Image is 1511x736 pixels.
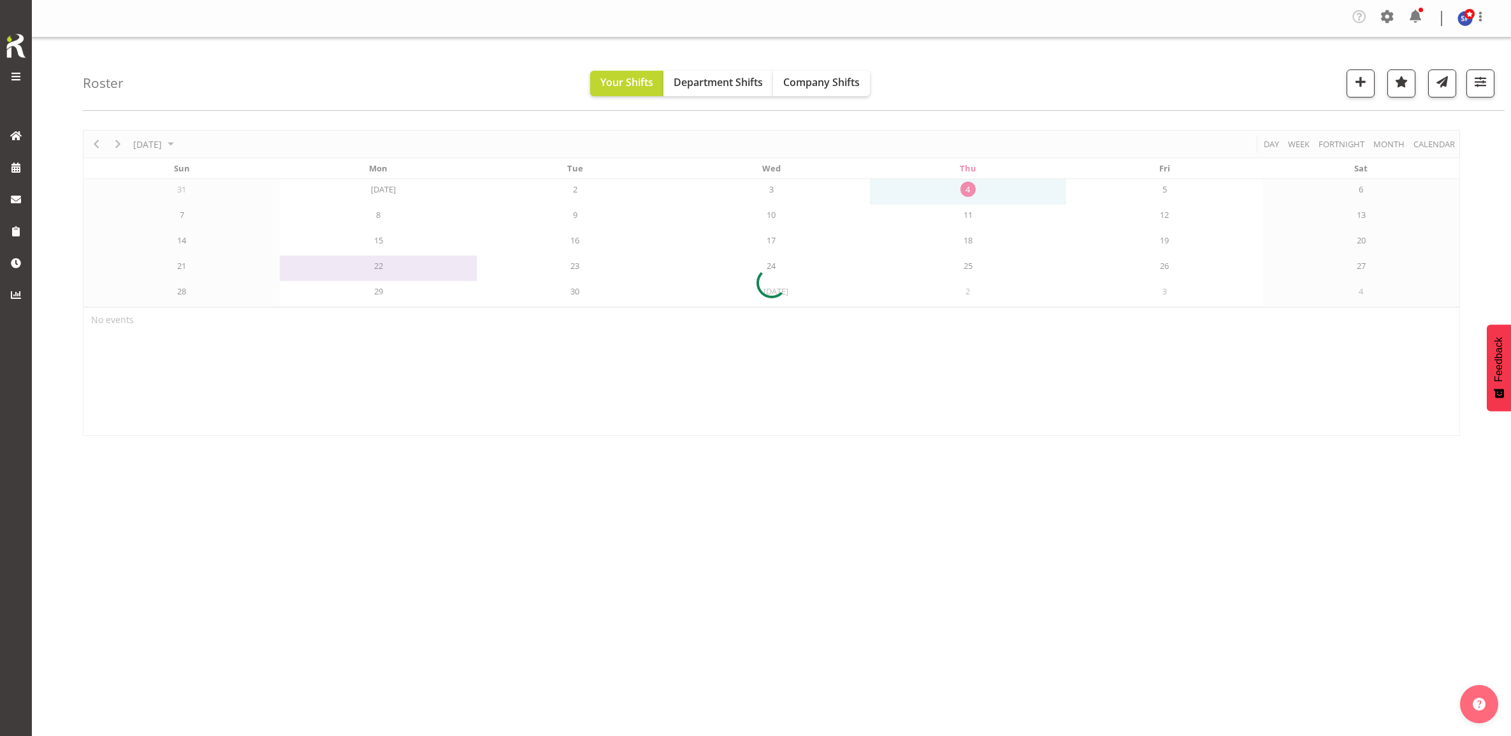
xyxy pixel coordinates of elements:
[83,76,124,90] h4: Roster
[1473,698,1486,711] img: help-xxl-2.png
[1428,69,1456,97] button: Send a list of all shifts for the selected filtered period to all rostered employees.
[663,71,773,96] button: Department Shifts
[1466,69,1494,97] button: Filter Shifts
[783,75,860,89] span: Company Shifts
[590,71,663,96] button: Your Shifts
[1493,337,1505,382] span: Feedback
[1487,324,1511,411] button: Feedback - Show survey
[1387,69,1415,97] button: Highlight an important date within the roster.
[674,75,763,89] span: Department Shifts
[1457,11,1473,26] img: smt-planning7541.jpg
[773,71,870,96] button: Company Shifts
[600,75,653,89] span: Your Shifts
[1347,69,1375,97] button: Add a new shift
[3,32,29,60] img: Rosterit icon logo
